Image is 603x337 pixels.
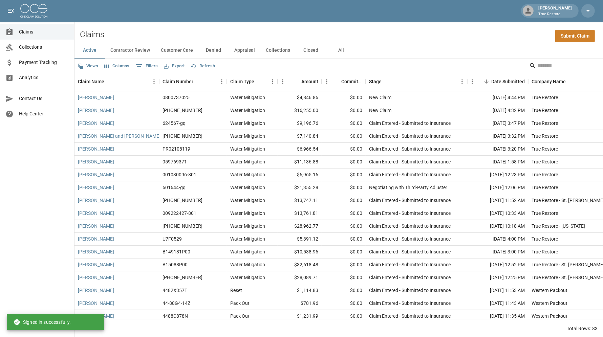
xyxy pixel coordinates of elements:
[529,60,602,72] div: Search
[467,76,477,87] button: Menu
[163,120,186,127] div: 624567-gq
[341,72,362,91] div: Committed Amount
[369,300,451,307] div: Claim Entered - Submitted to Insurance
[163,300,190,307] div: 44-88G4-14Z
[163,145,190,152] div: PR02108119
[76,61,100,71] button: Views
[105,42,155,59] button: Contractor Review
[198,42,229,59] button: Denied
[19,74,69,81] span: Analytics
[78,248,114,255] a: [PERSON_NAME]
[457,76,467,87] button: Menu
[278,220,322,233] div: $28,962.77
[104,77,114,86] button: Sort
[103,61,131,71] button: Select columns
[322,143,366,156] div: $0.00
[532,313,567,319] div: Western Packout
[532,120,558,127] div: True Restore
[278,181,322,194] div: $21,355.28
[78,133,160,139] a: [PERSON_NAME] and [PERSON_NAME]
[322,181,366,194] div: $0.00
[278,91,322,104] div: $4,846.86
[230,235,265,242] div: Water Mitigation
[322,297,366,310] div: $0.00
[467,104,528,117] div: [DATE] 4:32 PM
[369,223,451,229] div: Claim Entered - Submitted to Insurance
[14,316,71,328] div: Signed in successfully.
[369,107,391,114] div: New Claim
[555,30,595,42] a: Submit Claim
[467,72,528,91] div: Date Submitted
[19,95,69,102] span: Contact Us
[230,120,265,127] div: Water Mitigation
[78,274,114,281] a: [PERSON_NAME]
[292,77,301,86] button: Sort
[230,171,265,178] div: Water Mitigation
[278,297,322,310] div: $781.96
[78,235,114,242] a: [PERSON_NAME]
[278,259,322,271] div: $32,618.48
[322,233,366,246] div: $0.00
[532,158,558,165] div: True Restore
[322,104,366,117] div: $0.00
[163,235,182,242] div: U7F0529
[369,184,447,191] div: Negotiating with Third-Party Adjuster
[278,72,322,91] div: Amount
[278,104,322,117] div: $16,255.00
[369,235,451,242] div: Claim Entered - Submitted to Insurance
[467,168,528,181] div: [DATE] 12:23 PM
[322,284,366,297] div: $0.00
[19,59,69,66] span: Payment Tracking
[322,310,366,323] div: $0.00
[369,274,451,281] div: Claim Entered - Submitted to Insurance
[163,107,202,114] div: 300-0465420-2025
[322,168,366,181] div: $0.00
[278,271,322,284] div: $28,089.71
[278,194,322,207] div: $13,747.11
[567,325,598,332] div: Total Rows: 83
[78,261,114,268] a: [PERSON_NAME]
[467,284,528,297] div: [DATE] 11:53 AM
[369,145,451,152] div: Claim Entered - Submitted to Insurance
[278,117,322,130] div: $9,196.76
[163,72,193,91] div: Claim Number
[230,274,265,281] div: Water Mitigation
[254,77,264,86] button: Sort
[230,300,250,307] div: Pack Out
[78,158,114,165] a: [PERSON_NAME]
[532,94,558,101] div: True Restore
[78,300,114,307] a: [PERSON_NAME]
[369,210,451,217] div: Claim Entered - Submitted to Insurance
[163,133,202,139] div: 01-009-049167
[78,145,114,152] a: [PERSON_NAME]
[230,223,265,229] div: Water Mitigation
[278,143,322,156] div: $6,966.54
[163,274,202,281] div: 300-0457498-2025
[382,77,391,86] button: Sort
[369,171,451,178] div: Claim Entered - Submitted to Insurance
[566,77,575,86] button: Sort
[322,156,366,168] div: $0.00
[74,42,603,59] div: dynamic tabs
[230,158,265,165] div: Water Mitigation
[532,210,558,217] div: True Restore
[19,110,69,117] span: Help Center
[193,77,203,86] button: Sort
[78,197,114,204] a: [PERSON_NAME]
[322,117,366,130] div: $0.00
[322,72,366,91] div: Committed Amount
[278,130,322,143] div: $7,140.84
[369,287,451,294] div: Claim Entered - Submitted to Insurance
[159,72,227,91] div: Claim Number
[230,107,265,114] div: Water Mitigation
[296,42,326,59] button: Closed
[369,72,382,91] div: Stage
[278,284,322,297] div: $1,114.83
[536,5,575,17] div: [PERSON_NAME]
[322,271,366,284] div: $0.00
[163,261,188,268] div: B15088P00
[78,210,114,217] a: [PERSON_NAME]
[467,220,528,233] div: [DATE] 10:18 AM
[301,72,318,91] div: Amount
[278,156,322,168] div: $11,136.88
